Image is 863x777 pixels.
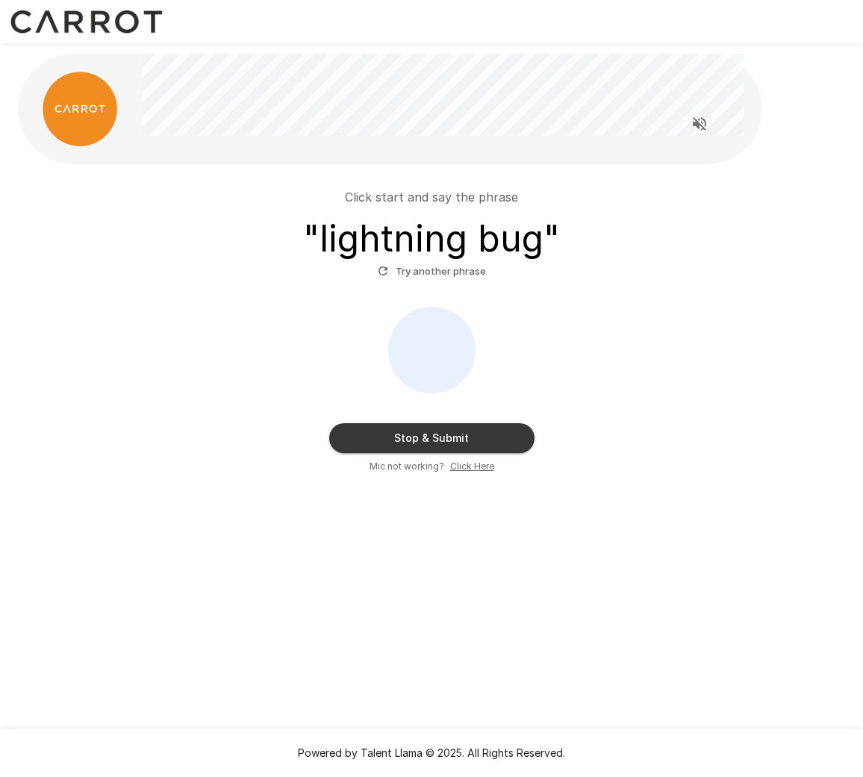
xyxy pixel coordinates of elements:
[370,459,444,474] span: Mic not working?
[303,218,560,260] h3: " lightning bug "
[329,423,535,453] button: Stop & Submit
[18,746,845,761] p: Powered by Talent Llama © 2025. All Rights Reserved.
[43,72,117,146] img: carrot_logo.png
[685,109,714,139] button: Read questions aloud
[345,188,518,206] p: Click start and say the phrase
[450,461,494,472] u: Click Here
[374,260,490,283] button: Try another phrase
